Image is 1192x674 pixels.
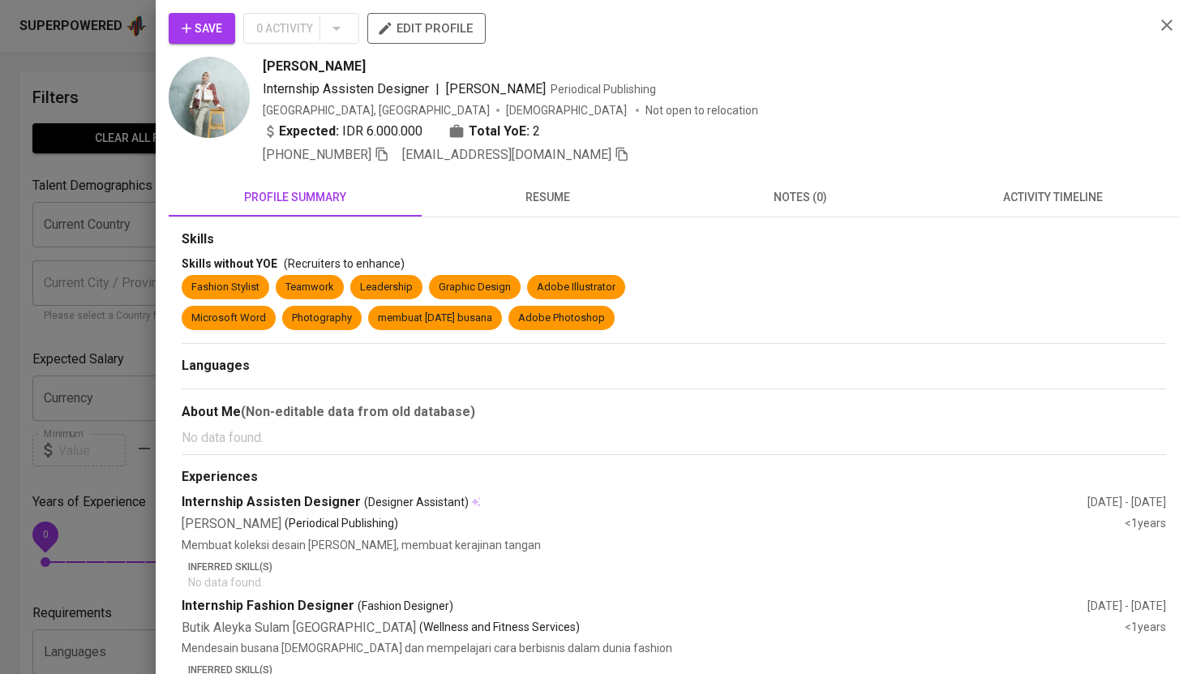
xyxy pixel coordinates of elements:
[285,280,334,295] div: Teamwork
[241,404,475,419] b: (Non-editable data from old database)
[182,402,1166,422] div: About Me
[169,13,235,44] button: Save
[439,280,511,295] div: Graphic Design
[431,187,665,208] span: resume
[360,280,413,295] div: Leadership
[1087,598,1166,614] div: [DATE] - [DATE]
[937,187,1170,208] span: activity timeline
[402,147,611,162] span: [EMAIL_ADDRESS][DOMAIN_NAME]
[182,619,1125,638] div: Butik Aleyka Sulam [GEOGRAPHIC_DATA]
[446,81,546,97] span: [PERSON_NAME]
[380,18,473,39] span: edit profile
[263,122,422,141] div: IDR 6.000.000
[188,560,1166,574] p: Inferred Skill(s)
[419,619,580,638] p: (Wellness and Fitness Services)
[182,515,1125,534] div: [PERSON_NAME]
[537,280,615,295] div: Adobe Illustrator
[263,102,490,118] div: [GEOGRAPHIC_DATA], [GEOGRAPHIC_DATA]
[645,102,758,118] p: Not open to relocation
[684,187,917,208] span: notes (0)
[279,122,339,141] b: Expected:
[364,494,469,510] span: (Designer Assistant)
[263,57,366,76] span: [PERSON_NAME]
[191,280,259,295] div: Fashion Stylist
[1087,494,1166,510] div: [DATE] - [DATE]
[178,187,412,208] span: profile summary
[182,230,1166,249] div: Skills
[292,311,352,326] div: Photography
[533,122,540,141] span: 2
[182,257,277,270] span: Skills without YOE
[506,102,629,118] span: [DEMOGRAPHIC_DATA]
[263,81,429,97] span: Internship Assisten Designer
[1125,515,1166,534] div: <1 years
[182,428,1166,448] p: No data found.
[182,357,1166,376] div: Languages
[367,13,486,44] button: edit profile
[285,515,398,534] p: (Periodical Publishing)
[182,19,222,39] span: Save
[378,311,492,326] div: membuat [DATE] busana
[263,147,371,162] span: [PHONE_NUMBER]
[191,311,266,326] div: Microsoft Word
[358,598,453,614] span: (Fashion Designer)
[182,537,1166,553] p: Membuat koleksi desain [PERSON_NAME], membuat kerajinan tangan
[182,493,1087,512] div: Internship Assisten Designer
[182,597,1087,616] div: Internship Fashion Designer
[435,79,439,99] span: |
[182,468,1166,487] div: Experiences
[188,574,1166,590] p: No data found.
[469,122,530,141] b: Total YoE:
[518,311,605,326] div: Adobe Photoshop
[367,21,486,34] a: edit profile
[551,83,656,96] span: Periodical Publishing
[284,257,405,270] span: (Recruiters to enhance)
[1125,619,1166,638] div: <1 years
[182,640,1166,656] p: Mendesain busana [DEMOGRAPHIC_DATA] dan mempelajari cara berbisnis dalam dunia fashion
[169,57,250,138] img: b6d79aa387898024ab80c8eeb295f121.jpg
